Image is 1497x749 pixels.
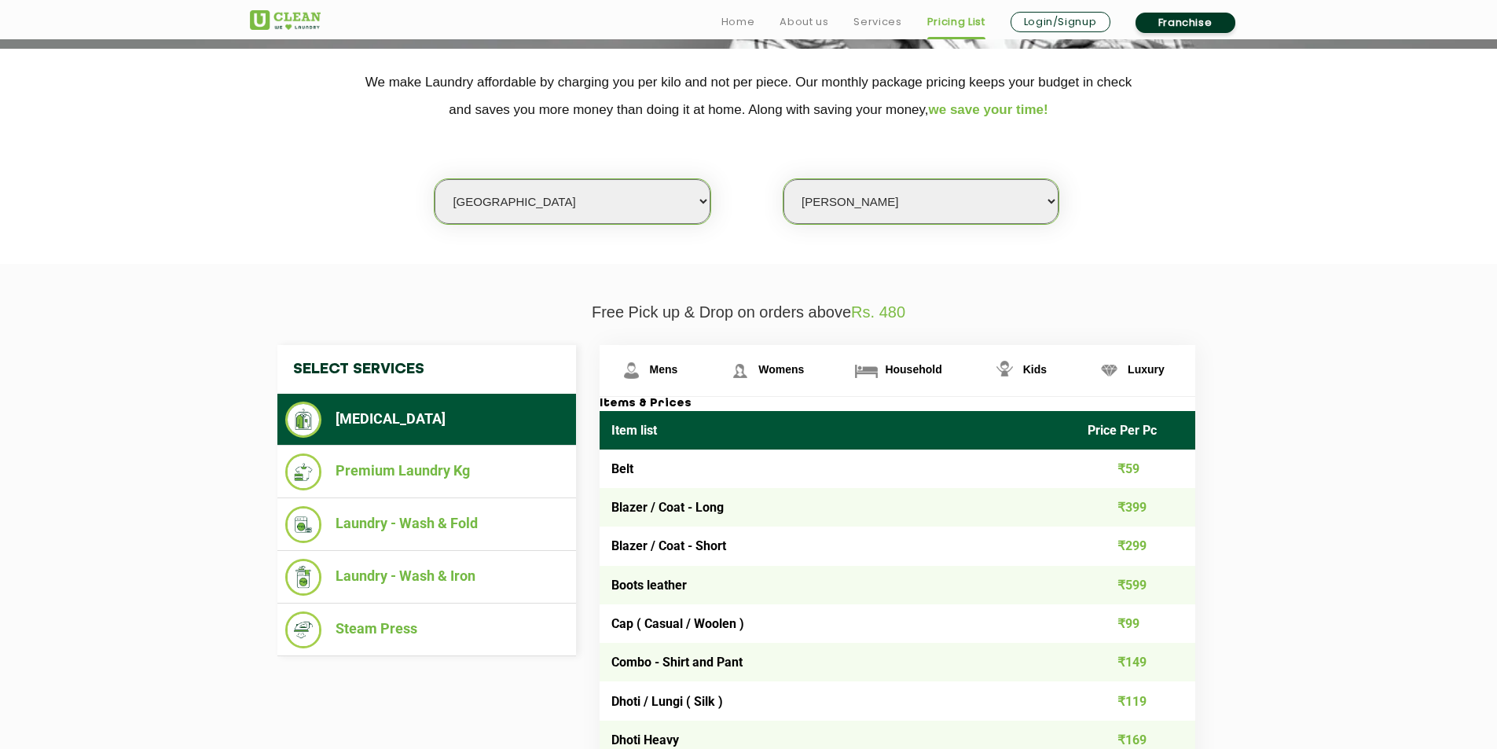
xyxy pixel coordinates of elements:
span: Womens [758,363,804,376]
th: Price Per Pc [1076,411,1195,450]
td: Dhoti / Lungi ( Silk ) [600,681,1077,720]
a: Login/Signup [1011,12,1110,32]
h3: Items & Prices [600,397,1195,411]
li: Premium Laundry Kg [285,453,568,490]
img: Household [853,357,880,384]
a: About us [780,13,828,31]
img: UClean Laundry and Dry Cleaning [250,10,321,30]
img: Mens [618,357,645,384]
li: Steam Press [285,611,568,648]
td: Cap ( Casual / Woolen ) [600,604,1077,643]
td: ₹99 [1076,604,1195,643]
span: Household [885,363,941,376]
td: Belt [600,450,1077,488]
p: Free Pick up & Drop on orders above [250,303,1248,321]
img: Steam Press [285,611,322,648]
li: Laundry - Wash & Iron [285,559,568,596]
a: Home [721,13,755,31]
p: We make Laundry affordable by charging you per kilo and not per piece. Our monthly package pricin... [250,68,1248,123]
td: Blazer / Coat - Long [600,488,1077,527]
img: Premium Laundry Kg [285,453,322,490]
td: Blazer / Coat - Short [600,527,1077,565]
img: Laundry - Wash & Fold [285,506,322,543]
img: Kids [991,357,1018,384]
td: ₹299 [1076,527,1195,565]
a: Pricing List [927,13,985,31]
span: Mens [650,363,678,376]
span: Rs. 480 [851,303,905,321]
img: Luxury [1095,357,1123,384]
span: Kids [1023,363,1047,376]
td: ₹59 [1076,450,1195,488]
a: Services [853,13,901,31]
th: Item list [600,411,1077,450]
span: Luxury [1128,363,1165,376]
td: Combo - Shirt and Pant [600,643,1077,681]
img: Dry Cleaning [285,402,322,438]
td: ₹599 [1076,566,1195,604]
td: ₹149 [1076,643,1195,681]
h4: Select Services [277,345,576,394]
li: Laundry - Wash & Fold [285,506,568,543]
a: Franchise [1136,13,1235,33]
li: [MEDICAL_DATA] [285,402,568,438]
td: ₹119 [1076,681,1195,720]
td: Boots leather [600,566,1077,604]
img: Womens [726,357,754,384]
img: Laundry - Wash & Iron [285,559,322,596]
span: we save your time! [929,102,1048,117]
td: ₹399 [1076,488,1195,527]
